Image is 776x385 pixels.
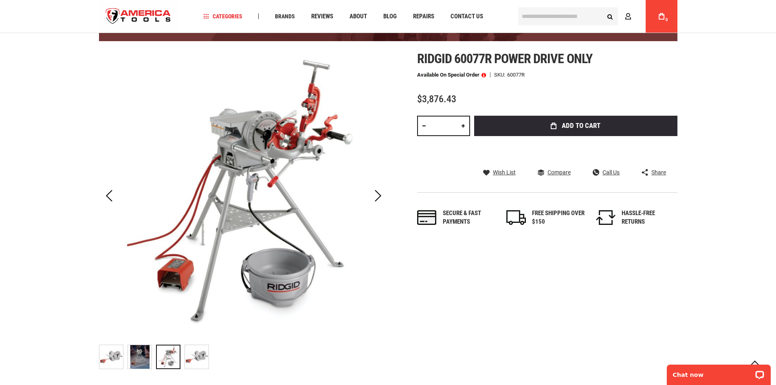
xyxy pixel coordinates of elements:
span: Ridgid 60077r power drive only [417,51,592,66]
span: Reviews [311,13,333,20]
a: Call Us [593,169,620,176]
span: Share [651,169,666,175]
span: Contact Us [451,13,483,20]
div: Previous [99,51,119,341]
span: Compare [547,169,571,175]
strong: SKU [494,72,507,77]
div: Next [368,51,388,341]
span: 0 [666,18,668,22]
a: Repairs [409,11,438,22]
a: Brands [271,11,299,22]
img: shipping [506,210,526,225]
img: RIDGID 60077R POWER DRIVE ONLY [99,345,123,369]
p: Available on Special Order [417,72,486,78]
img: RIDGID 60077R POWER DRIVE ONLY [99,51,388,341]
div: RIDGID 60077R POWER DRIVE ONLY [99,341,128,373]
a: Contact Us [447,11,487,22]
div: RIDGID 60077R POWER DRIVE ONLY [128,341,156,373]
button: Add to Cart [474,116,677,136]
button: Search [602,9,618,24]
img: America Tools [99,1,178,32]
div: FREE SHIPPING OVER $150 [532,209,585,227]
iframe: Secure express checkout frame [473,139,679,162]
img: payments [417,210,437,225]
span: Repairs [413,13,434,20]
div: HASSLE-FREE RETURNS [622,209,675,227]
img: RIDGID 60077R POWER DRIVE ONLY [185,345,209,369]
span: Brands [275,13,295,19]
span: $3,876.43 [417,93,456,105]
a: Compare [538,169,571,176]
div: 60077R [507,72,525,77]
span: Call Us [602,169,620,175]
div: Secure & fast payments [443,209,496,227]
a: Reviews [308,11,337,22]
span: About [350,13,367,20]
a: About [346,11,371,22]
span: Blog [383,13,397,20]
img: RIDGID 60077R POWER DRIVE ONLY [128,345,152,369]
a: Categories [200,11,246,22]
span: Add to Cart [562,122,600,129]
a: Wish List [483,169,516,176]
a: store logo [99,1,178,32]
a: Blog [380,11,400,22]
span: Categories [203,13,242,19]
span: Wish List [493,169,516,175]
img: returns [596,210,616,225]
div: RIDGID 60077R POWER DRIVE ONLY [185,341,209,373]
div: RIDGID 60077R POWER DRIVE ONLY [156,341,185,373]
iframe: LiveChat chat widget [662,359,776,385]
